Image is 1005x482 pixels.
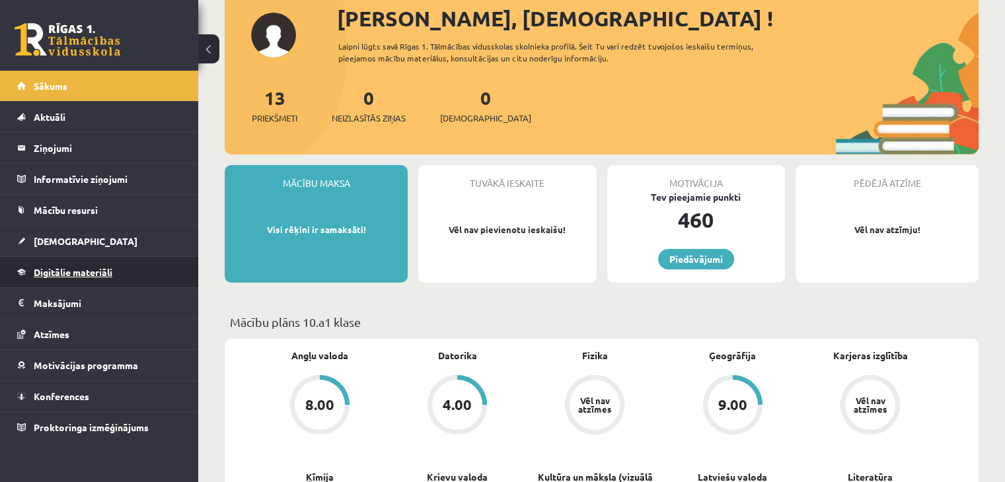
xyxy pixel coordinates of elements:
[17,350,182,380] a: Motivācijas programma
[438,349,477,362] a: Datorika
[17,71,182,101] a: Sākums
[34,164,182,194] legend: Informatīvie ziņojumi
[443,397,472,412] div: 4.00
[576,396,613,413] div: Vēl nav atzīmes
[332,112,406,125] span: Neizlasītās ziņas
[34,328,69,340] span: Atzīmes
[440,112,531,125] span: [DEMOGRAPHIC_DATA]
[34,80,67,92] span: Sākums
[17,319,182,349] a: Atzīmes
[338,40,791,64] div: Laipni lūgts savā Rīgas 1. Tālmācības vidusskolas skolnieka profilā. Šeit Tu vari redzēt tuvojošo...
[17,412,182,442] a: Proktoringa izmēģinājums
[291,349,348,362] a: Angļu valoda
[34,235,137,247] span: [DEMOGRAPHIC_DATA]
[17,226,182,256] a: [DEMOGRAPHIC_DATA]
[252,112,297,125] span: Priekšmeti
[17,288,182,318] a: Maksājumi
[17,102,182,132] a: Aktuāli
[17,195,182,225] a: Mācību resursi
[34,266,112,278] span: Digitālie materiāli
[718,397,747,412] div: 9.00
[332,86,406,125] a: 0Neizlasītās ziņas
[225,165,408,190] div: Mācību maksa
[230,313,973,331] p: Mācību plāns 10.a1 klase
[833,349,907,362] a: Karjeras izglītība
[664,375,801,437] a: 9.00
[251,375,389,437] a: 8.00
[658,249,734,269] a: Piedāvājumi
[34,359,138,371] span: Motivācijas programma
[607,165,785,190] div: Motivācija
[34,111,65,123] span: Aktuāli
[389,375,526,437] a: 4.00
[305,397,334,412] div: 8.00
[231,223,401,236] p: Visi rēķini ir samaksāti!
[34,133,182,163] legend: Ziņojumi
[582,349,608,362] a: Fizika
[337,3,979,34] div: [PERSON_NAME], [DEMOGRAPHIC_DATA] !
[17,257,182,287] a: Digitālie materiāli
[709,349,756,362] a: Ģeogrāfija
[526,375,663,437] a: Vēl nav atzīmes
[17,164,182,194] a: Informatīvie ziņojumi
[15,23,120,56] a: Rīgas 1. Tālmācības vidusskola
[801,375,939,437] a: Vēl nav atzīmes
[440,86,531,125] a: 0[DEMOGRAPHIC_DATA]
[607,190,785,204] div: Tev pieejamie punkti
[425,223,589,236] p: Vēl nav pievienotu ieskaišu!
[802,223,972,236] p: Vēl nav atzīmju!
[252,86,297,125] a: 13Priekšmeti
[34,288,182,318] legend: Maksājumi
[418,165,596,190] div: Tuvākā ieskaite
[34,390,89,402] span: Konferences
[607,204,785,236] div: 460
[852,396,889,413] div: Vēl nav atzīmes
[17,133,182,163] a: Ziņojumi
[796,165,979,190] div: Pēdējā atzīme
[34,421,149,433] span: Proktoringa izmēģinājums
[34,204,98,216] span: Mācību resursi
[17,381,182,411] a: Konferences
